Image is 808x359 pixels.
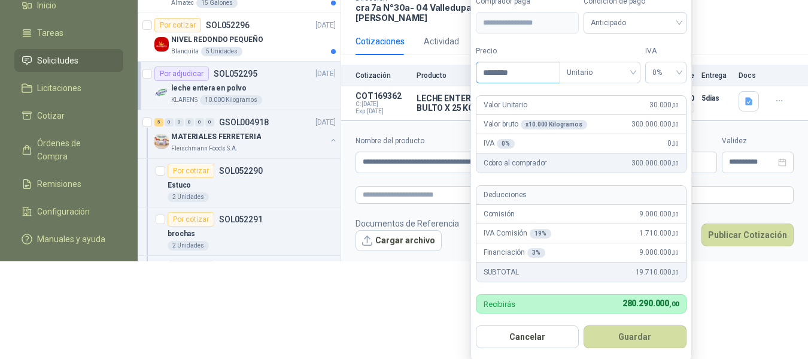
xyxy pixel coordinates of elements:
[636,267,679,278] span: 19.710.000
[138,207,341,256] a: Por cotizarSOL052291brochas2 Unidades
[138,256,341,304] a: Por cotizar
[356,230,442,252] button: Cargar archivo
[639,228,678,239] span: 1.710.000
[672,249,679,256] span: ,00
[649,99,679,111] span: 30.000
[484,138,515,149] p: IVA
[356,217,459,230] p: Documentos de Referencia
[530,229,551,239] div: 19 %
[584,325,687,348] button: Guardar
[165,118,174,126] div: 0
[484,158,546,169] p: Cobro al comprador
[37,54,78,67] span: Solicitudes
[484,99,527,111] p: Valor Unitario
[701,224,794,246] button: Publicar Cotización
[171,83,246,94] p: leche entera en polvo
[356,108,409,115] span: Exp: [DATE]
[138,62,341,110] a: Por adjudicarSOL052295[DATE] Company Logoleche entera en polvoKLARENS10.000 Kilogramos
[484,300,515,308] p: Recibirás
[315,117,336,128] p: [DATE]
[175,118,184,126] div: 0
[424,35,459,48] div: Actividad
[154,118,163,126] div: 5
[171,34,263,46] p: NIVEL REDONDO PEQUEÑO
[315,68,336,80] p: [DATE]
[37,82,81,95] span: Licitaciones
[476,325,579,348] button: Cancelar
[37,26,63,40] span: Tareas
[484,209,515,220] p: Comisión
[200,95,262,105] div: 10.000 Kilogramos
[639,209,678,220] span: 9.000.000
[168,241,209,251] div: 2 Unidades
[168,164,214,178] div: Por cotizar
[14,22,123,44] a: Tareas
[201,47,242,56] div: 5 Unidades
[484,267,519,278] p: SUBTOTAL
[185,118,194,126] div: 0
[631,158,679,169] span: 300.000.000
[484,189,527,201] p: Deducciones
[476,46,560,57] label: Precio
[672,211,679,218] span: ,00
[154,67,209,81] div: Por adjudicar
[168,180,191,191] p: Estuco
[315,20,336,31] p: [DATE]
[739,71,763,80] p: Docs
[356,135,542,147] label: Nombre del producto
[214,70,257,78] p: SOL052295
[171,144,238,153] p: Fleischmann Foods S.A.
[497,139,515,149] div: 0 %
[356,91,409,101] p: COT169362
[168,228,195,240] p: brochas
[701,71,731,80] p: Entrega
[591,14,679,32] span: Anticipado
[14,173,123,195] a: Remisiones
[672,102,679,108] span: ,00
[417,71,578,80] p: Producto
[14,132,123,168] a: Órdenes de Compra
[168,192,209,202] div: 2 Unidades
[669,300,679,308] span: ,00
[154,115,338,153] a: 5 0 0 0 0 0 GSOL004918[DATE] Company LogoMATERIALES FERRETERIAFleischmann Foods S.A.
[219,215,263,224] p: SOL052291
[669,152,717,173] p: $ 0,00
[205,118,214,126] div: 0
[521,120,587,129] div: x 10.000 Kilogramos
[171,95,198,105] p: KLARENS
[168,261,214,275] div: Por cotizar
[168,212,214,227] div: Por cotizar
[356,71,409,80] p: Cotización
[195,118,204,126] div: 0
[171,47,199,56] p: Blanquita
[527,248,545,258] div: 3 %
[14,77,123,99] a: Licitaciones
[14,49,123,72] a: Solicitudes
[138,159,341,207] a: Por cotizarSOL052290Estuco2 Unidades
[672,269,679,276] span: ,00
[37,109,65,122] span: Cotizar
[567,64,633,82] span: Unitario
[14,104,123,127] a: Cotizar
[171,131,261,143] p: MATERIALES FERRETERIA
[37,205,90,218] span: Configuración
[484,247,545,258] p: Financiación
[37,177,81,191] span: Remisiones
[356,101,409,108] span: C: [DATE]
[672,160,679,167] span: ,00
[14,200,123,223] a: Configuración
[722,135,794,147] label: Validez
[206,21,250,29] p: SOL052296
[484,119,587,130] p: Valor bruto
[631,119,679,130] span: 300.000.000
[14,228,123,251] a: Manuales y ayuda
[219,167,263,175] p: SOL052290
[138,13,341,62] a: Por cotizarSOL052296[DATE] Company LogoNIVEL REDONDO PEQUEÑOBlanquita5 Unidades
[484,228,551,239] p: IVA Comisión
[672,121,679,128] span: ,00
[652,64,679,82] span: 0%
[672,140,679,147] span: ,00
[639,247,678,258] span: 9.000.000
[356,35,405,48] div: Cotizaciones
[417,93,578,113] p: LECHE ENTERA EN POLVO MILKDIA BULTO X 25 KG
